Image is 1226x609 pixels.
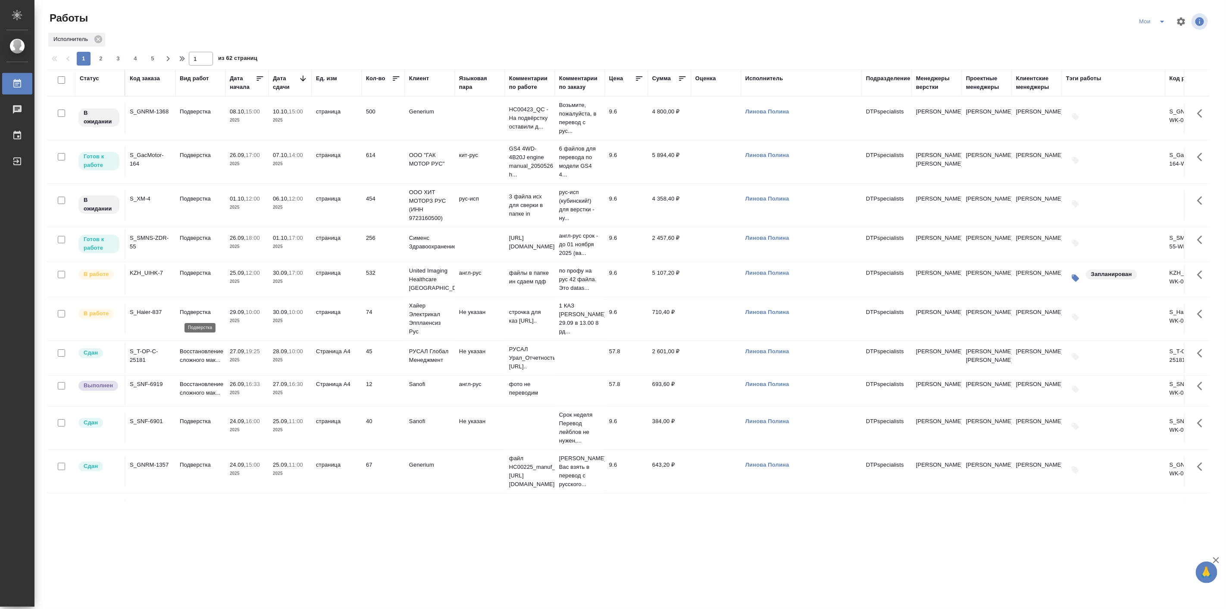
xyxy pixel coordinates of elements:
td: [PERSON_NAME] [962,413,1012,443]
p: 2025 [230,426,264,434]
p: 28.09, [273,348,289,355]
div: Менеджеры верстки [916,74,957,91]
p: 30.09, [273,309,289,315]
div: Клиентские менеджеры [1016,74,1057,91]
p: 29.09, [230,309,246,315]
p: Sanofi [409,417,450,426]
p: РУСАЛ Урал_Отчетность_2022 [URL].. [509,345,550,371]
p: Подверстка [180,417,221,426]
button: Здесь прячутся важные кнопки [1192,304,1213,324]
div: Код заказа [130,74,160,83]
td: 4 800,00 ₽ [648,103,691,133]
p: [PERSON_NAME] [916,417,957,426]
div: S_Haier-837 [130,308,171,317]
td: 384,00 ₽ [648,413,691,443]
td: 57.8 [605,376,648,406]
p: [PERSON_NAME] [916,107,957,116]
p: Возьмите, пожалуйста, в перевод с рус... [559,101,600,135]
p: [PERSON_NAME] [916,234,957,242]
td: DTPspecialists [862,147,912,177]
td: 643,20 ₽ [648,456,691,487]
p: 07.10, [273,152,289,158]
button: Здесь прячутся важные кнопки [1192,456,1213,477]
p: 2025 [273,160,307,168]
button: Добавить тэги [1066,151,1085,170]
td: S_GacMotor-164-WK-026 [1165,147,1215,177]
div: Код работы [1170,74,1203,83]
td: DTPspecialists [862,376,912,406]
td: [PERSON_NAME] [962,147,1012,177]
div: Исполнитель выполняет работу [78,269,120,280]
p: Запланирован [1091,270,1132,279]
a: Линова Полина [745,108,789,115]
p: 12:00 [246,270,260,276]
div: Комментарии по заказу [559,74,600,91]
div: Исполнитель назначен, приступать к работе пока рано [78,195,120,215]
p: [PERSON_NAME], [PERSON_NAME] [966,347,1007,364]
button: Добавить тэги [1066,417,1085,436]
td: 12 [362,376,405,406]
p: 6 файлов для перевода по модели GS4 4... [559,144,600,179]
td: 57.8 [605,343,648,373]
td: [PERSON_NAME] [1012,264,1062,295]
button: Изменить тэги [1066,269,1085,288]
td: [PERSON_NAME] [1012,147,1062,177]
td: 45 [362,343,405,373]
p: GS4 4WD-4B20J engine manual_2050526 h... [509,144,550,179]
div: S_XM-4 [130,195,171,203]
button: Здесь прячутся важные кнопки [1192,229,1213,250]
p: файл НС00225_manuf_2 [URL][DOMAIN_NAME].. [509,454,550,489]
div: Исполнитель [48,33,105,47]
td: страница [312,103,362,133]
td: 9.6 [605,229,648,260]
p: 24.09, [230,461,246,468]
div: Запланирован [1085,269,1138,280]
p: 25.09, [273,418,289,424]
td: 74 [362,304,405,334]
td: страница [312,264,362,295]
p: 01.10, [273,235,289,241]
p: 2025 [230,277,264,286]
div: Кол-во [366,74,385,83]
td: 9.6 [605,103,648,133]
p: 2025 [273,356,307,364]
button: Добавить тэги [1066,380,1085,399]
p: 2025 [230,317,264,325]
span: 4 [128,54,142,63]
p: Generium [409,461,450,469]
div: Исполнитель [745,74,783,83]
div: Клиент [409,74,429,83]
button: 3 [111,52,125,66]
td: 6 [362,500,405,530]
p: строчка для каз [URL].. [509,308,550,325]
p: Сименс Здравоохранение [409,234,450,251]
button: Здесь прячутся важные кнопки [1192,147,1213,167]
div: Исполнитель может приступить к работе [78,234,120,254]
a: Линова Полина [745,381,789,387]
div: Комментарии по работе [509,74,550,91]
button: Добавить тэги [1066,107,1085,126]
p: Подверстка [180,269,221,277]
div: Менеджер проверил работу исполнителя, передает ее на следующий этап [78,461,120,472]
td: DTPspecialists [862,103,912,133]
td: DTPspecialists [862,413,912,443]
p: В работе [84,309,109,318]
div: Тэги работы [1066,74,1101,83]
button: 4 [128,52,142,66]
div: Цена [609,74,623,83]
p: Подверстка [180,308,221,317]
button: 🙏 [1196,562,1217,583]
div: Дата сдачи [273,74,299,91]
div: split button [1136,15,1171,28]
button: Здесь прячутся важные кнопки [1192,103,1213,124]
p: 2025 [273,469,307,478]
div: Подразделение [866,74,910,83]
span: Настроить таблицу [1171,11,1192,32]
p: 17:00 [289,270,303,276]
div: KZH_UIHK-7 [130,269,171,277]
p: Восстановление сложного мак... [180,380,221,397]
button: Добавить тэги [1066,461,1085,480]
p: В ожидании [84,109,114,126]
p: 2025 [230,356,264,364]
p: Исполнитель [53,35,91,44]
